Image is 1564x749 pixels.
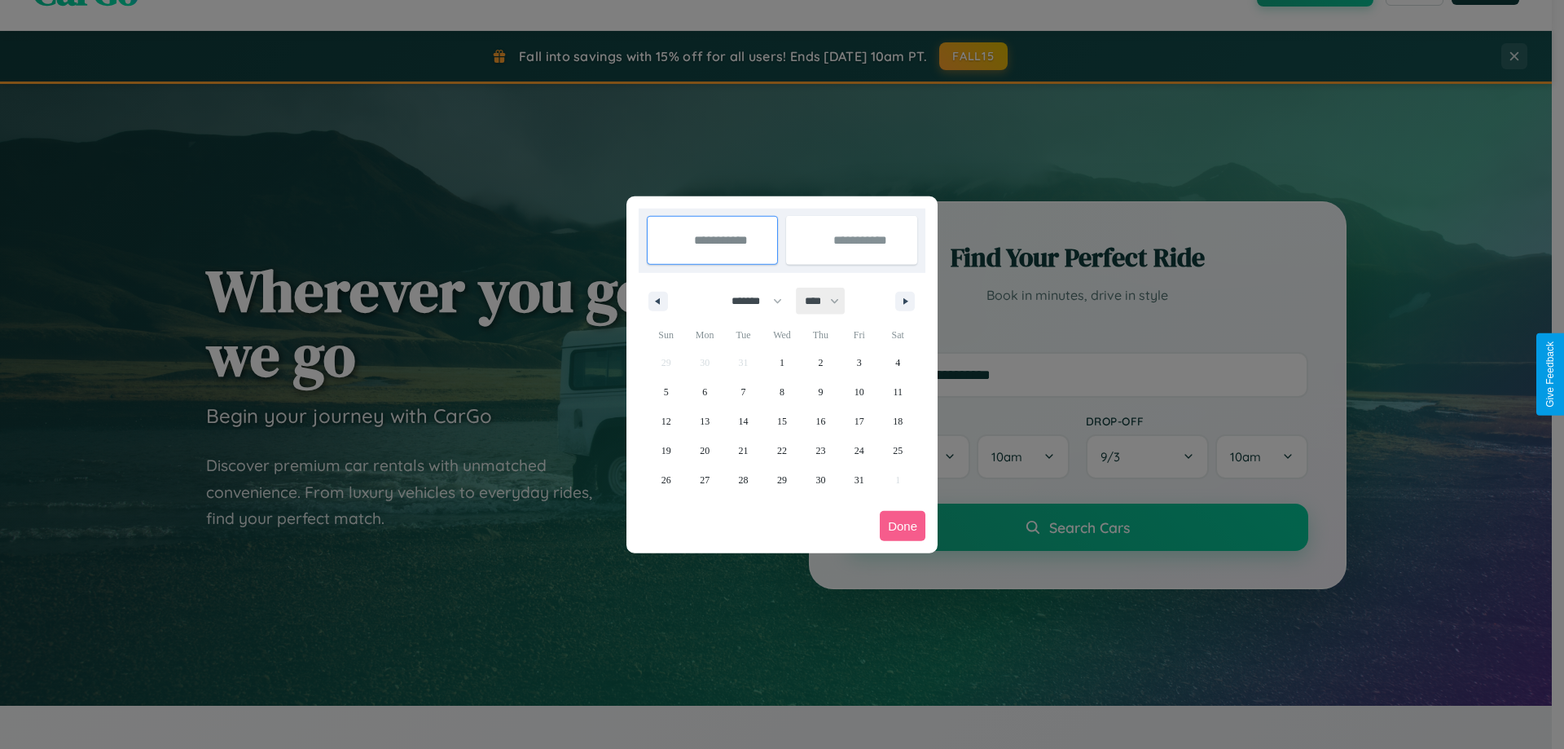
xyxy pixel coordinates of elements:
[840,348,878,377] button: 3
[840,377,878,407] button: 10
[777,407,787,436] span: 15
[685,465,723,495] button: 27
[879,348,917,377] button: 4
[724,465,762,495] button: 28
[879,322,917,348] span: Sat
[1544,341,1556,408] div: Give Feedback
[724,436,762,465] button: 21
[777,436,787,465] span: 22
[840,407,878,436] button: 17
[762,377,801,407] button: 8
[802,465,840,495] button: 30
[880,511,925,541] button: Done
[777,465,787,495] span: 29
[895,348,900,377] span: 4
[647,377,685,407] button: 5
[724,377,762,407] button: 7
[854,407,864,436] span: 17
[700,465,710,495] span: 27
[685,322,723,348] span: Mon
[762,322,801,348] span: Wed
[879,436,917,465] button: 25
[724,322,762,348] span: Tue
[685,377,723,407] button: 6
[762,465,801,495] button: 29
[879,377,917,407] button: 11
[802,348,840,377] button: 2
[661,407,671,436] span: 12
[739,436,749,465] span: 21
[893,377,903,407] span: 11
[661,465,671,495] span: 26
[685,407,723,436] button: 13
[840,436,878,465] button: 24
[647,436,685,465] button: 19
[685,436,723,465] button: 20
[739,465,749,495] span: 28
[762,407,801,436] button: 15
[661,436,671,465] span: 19
[700,436,710,465] span: 20
[780,377,784,407] span: 8
[647,465,685,495] button: 26
[702,377,707,407] span: 6
[647,407,685,436] button: 12
[741,377,746,407] span: 7
[647,322,685,348] span: Sun
[893,407,903,436] span: 18
[854,436,864,465] span: 24
[879,407,917,436] button: 18
[818,348,823,377] span: 2
[762,436,801,465] button: 22
[739,407,749,436] span: 14
[854,377,864,407] span: 10
[815,436,825,465] span: 23
[840,322,878,348] span: Fri
[818,377,823,407] span: 9
[802,322,840,348] span: Thu
[840,465,878,495] button: 31
[700,407,710,436] span: 13
[780,348,784,377] span: 1
[802,407,840,436] button: 16
[664,377,669,407] span: 5
[815,465,825,495] span: 30
[724,407,762,436] button: 14
[762,348,801,377] button: 1
[857,348,862,377] span: 3
[893,436,903,465] span: 25
[802,377,840,407] button: 9
[854,465,864,495] span: 31
[815,407,825,436] span: 16
[802,436,840,465] button: 23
